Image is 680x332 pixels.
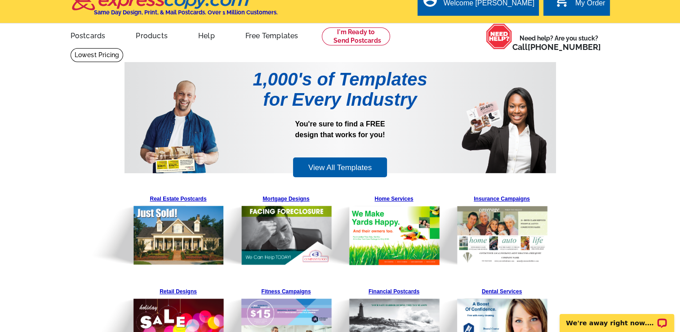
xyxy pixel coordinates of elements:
[411,192,548,265] img: Pre-Template-Landing%20Page_v1_Insurance.png
[486,23,512,49] img: help
[347,192,441,265] a: Home Services
[303,192,440,265] img: Pre-Template-Landing%20Page_v1_Home%20Services.png
[88,192,225,265] img: Pre-Template-Landing%20Page_v1_Real%20Estate.png
[231,24,313,45] a: Free Templates
[232,119,448,156] p: You're sure to find a FREE design that works for you!
[455,192,549,265] a: Insurance Campaigns
[462,69,547,173] img: Pre-Template-Landing%20Page_v1_Woman.png
[196,192,333,266] img: Pre-Template-Landing%20Page_v1_Mortgage.png
[239,192,333,266] a: Mortgage Designs
[140,69,219,173] img: Pre-Template-Landing%20Page_v1_Man.png
[121,24,182,45] a: Products
[512,42,601,52] span: Call
[56,24,120,45] a: Postcards
[131,192,226,265] a: Real Estate Postcards
[554,304,680,332] iframe: LiveChat chat widget
[512,34,605,52] span: Need help? Are you stuck?
[232,69,448,110] h1: 1,000's of Templates for Every Industry
[528,42,601,52] a: [PHONE_NUMBER]
[293,157,387,178] a: View All Templates
[94,9,278,16] h4: Same Day Design, Print, & Mail Postcards. Over 1 Million Customers.
[184,24,229,45] a: Help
